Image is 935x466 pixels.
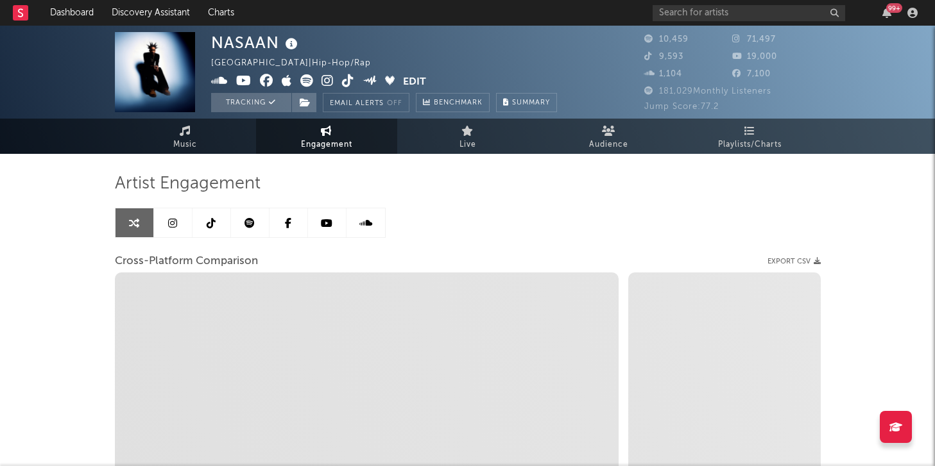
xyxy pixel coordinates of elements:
input: Search for artists [653,5,845,21]
a: Benchmark [416,93,490,112]
button: Export CSV [768,258,821,265]
span: Playlists/Charts [718,137,782,153]
a: Engagement [256,119,397,154]
span: 10,459 [644,35,689,44]
span: 1,104 [644,70,682,78]
span: Engagement [301,137,352,153]
span: Jump Score: 77.2 [644,103,719,111]
span: 181,029 Monthly Listeners [644,87,771,96]
a: Music [115,119,256,154]
span: 7,100 [732,70,771,78]
button: Email AlertsOff [323,93,409,112]
div: 99 + [886,3,902,13]
span: 19,000 [732,53,777,61]
span: Music [173,137,197,153]
span: Live [459,137,476,153]
div: NASAAN [211,32,301,53]
span: Audience [589,137,628,153]
span: 71,497 [732,35,776,44]
div: [GEOGRAPHIC_DATA] | Hip-Hop/Rap [211,56,386,71]
a: Live [397,119,538,154]
button: Summary [496,93,557,112]
span: Cross-Platform Comparison [115,254,258,269]
span: Benchmark [434,96,483,111]
a: Playlists/Charts [680,119,821,154]
span: Summary [512,99,550,106]
span: Artist Engagement [115,176,261,192]
button: Tracking [211,93,291,112]
button: 99+ [882,8,891,18]
button: Edit [403,74,426,90]
a: Audience [538,119,680,154]
span: 9,593 [644,53,683,61]
em: Off [387,100,402,107]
